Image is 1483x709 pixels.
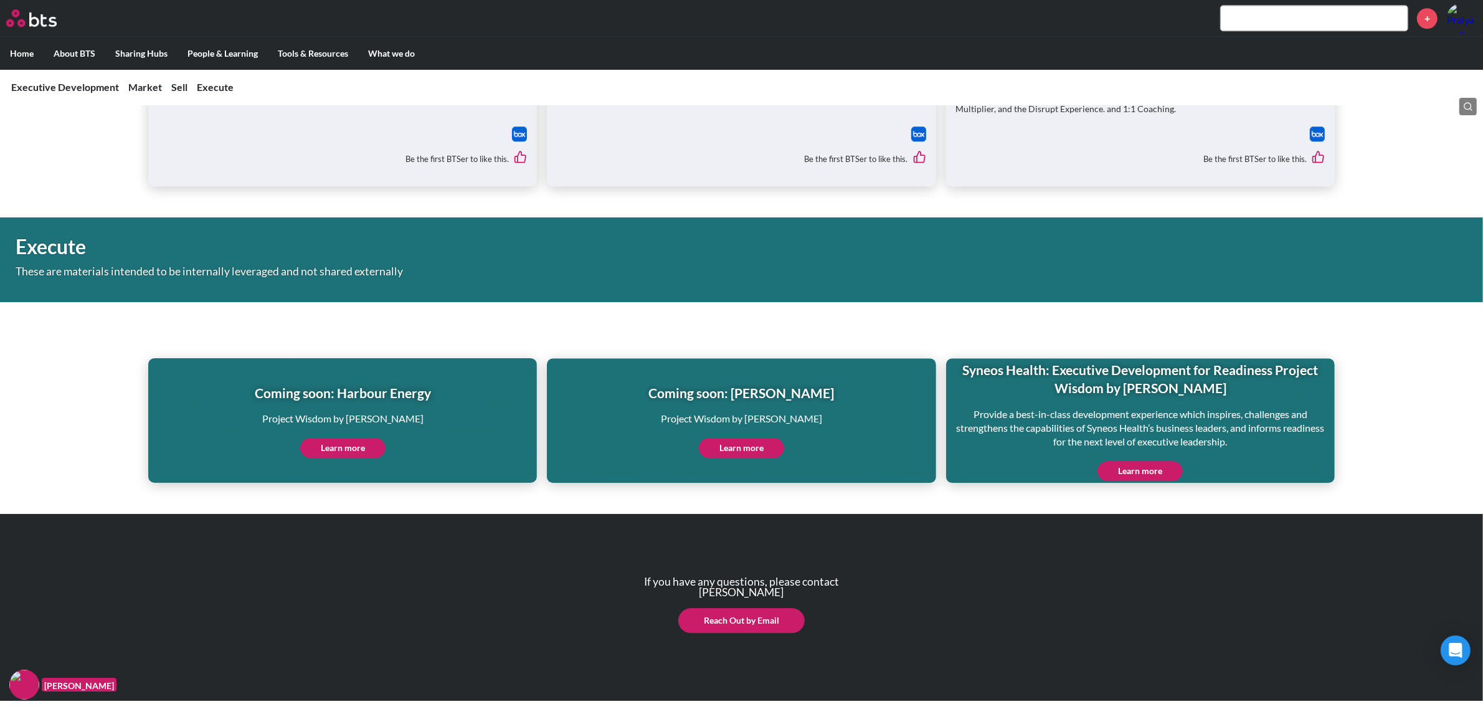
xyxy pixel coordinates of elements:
[678,608,805,633] a: Reach Out by Email
[9,670,39,700] img: F
[911,126,926,141] a: Download file from Box
[1417,8,1438,29] a: +
[956,141,1325,176] div: Be the first BTSer to like this.
[16,266,828,277] p: These are materials intended to be internally leveraged and not shared externally
[1447,3,1477,33] img: Praiya Thawornwattanaphol
[1441,635,1471,665] div: Open Intercom Messenger
[255,384,431,402] h1: Coming soon: Harbour Energy
[1310,126,1325,141] img: Box logo
[358,37,425,70] label: What we do
[255,412,431,426] p: Project Wisdom by [PERSON_NAME]
[1447,3,1477,33] a: Profile
[648,384,834,402] h1: Coming soon: [PERSON_NAME]
[158,141,527,176] div: Be the first BTSer to like this.
[512,126,527,141] a: Download file from Box
[197,81,234,93] a: Execute
[300,438,386,458] a: Learn more
[11,81,119,93] a: Executive Development
[955,407,1326,449] p: Provide a best-in-class development experience which inspires, challenges and strengthens the cap...
[1097,461,1183,481] a: Learn more
[105,37,178,70] label: Sharing Hubs
[42,678,116,692] figcaption: [PERSON_NAME]
[1310,126,1325,141] a: Download file from Box
[648,412,834,426] p: Project Wisdom by [PERSON_NAME]
[171,81,187,93] a: Sell
[911,126,926,141] img: Box logo
[629,576,855,598] p: If you have any questions, please contact [PERSON_NAME]
[6,9,80,27] a: Go home
[557,141,926,176] div: Be the first BTSer to like this.
[44,37,105,70] label: About BTS
[178,37,268,70] label: People & Learning
[955,361,1326,397] h1: Syneos Health: Executive Development for Readiness Project Wisdom by [PERSON_NAME]
[128,81,162,93] a: Market
[6,9,57,27] img: BTS Logo
[16,233,1032,261] h1: Execute
[699,438,784,458] a: Learn more
[512,126,527,141] img: Box logo
[268,37,358,70] label: Tools & Resources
